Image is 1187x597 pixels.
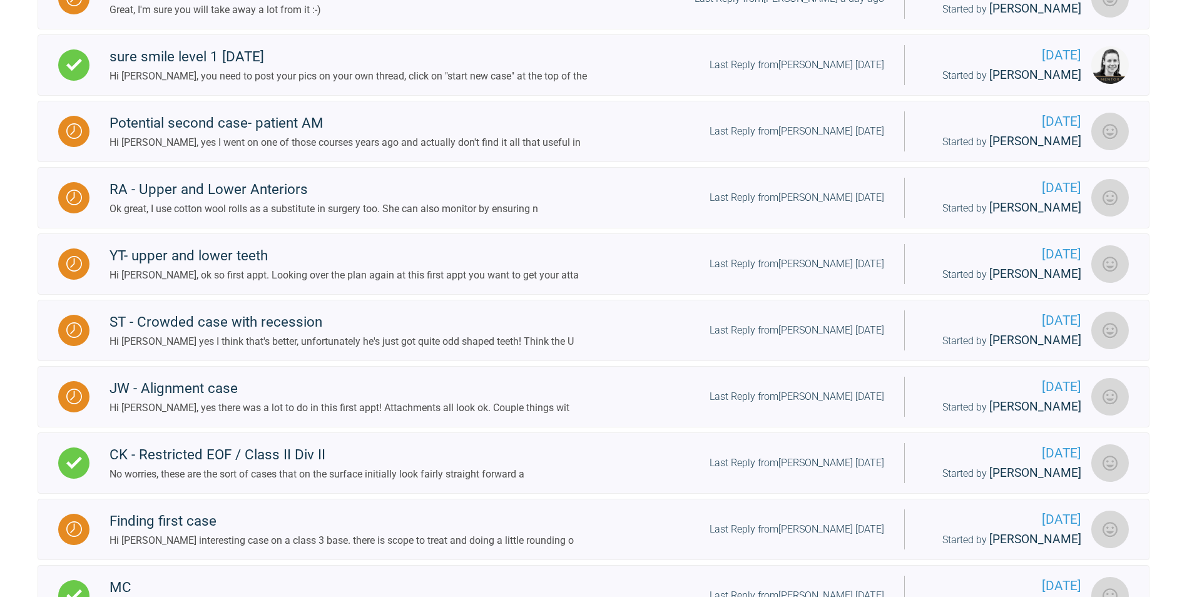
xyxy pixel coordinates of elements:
[110,377,569,400] div: JW - Alignment case
[925,265,1081,284] div: Started by
[110,245,579,267] div: YT- upper and lower teeth
[38,499,1149,560] a: WaitingFinding first caseHi [PERSON_NAME] interesting case on a class 3 base. there is scope to t...
[66,57,82,73] img: Complete
[925,66,1081,85] div: Started by
[110,533,574,549] div: Hi [PERSON_NAME] interesting case on a class 3 base. there is scope to treat and doing a little r...
[1091,46,1129,84] img: Kelly Toft
[925,244,1081,265] span: [DATE]
[925,464,1081,483] div: Started by
[989,200,1081,215] span: [PERSON_NAME]
[1091,378,1129,416] img: Cathryn Sherlock
[38,167,1149,228] a: WaitingRA - Upper and Lower AnteriorsOk great, I use cotton wool rolls as a substitute in surgery...
[110,46,587,68] div: sure smile level 1 [DATE]
[66,123,82,139] img: Waiting
[925,178,1081,198] span: [DATE]
[38,101,1149,162] a: WaitingPotential second case- patient AMHi [PERSON_NAME], yes I went on one of those courses year...
[989,333,1081,347] span: [PERSON_NAME]
[710,455,884,471] div: Last Reply from [PERSON_NAME] [DATE]
[925,310,1081,331] span: [DATE]
[925,576,1081,596] span: [DATE]
[989,134,1081,148] span: [PERSON_NAME]
[710,123,884,140] div: Last Reply from [PERSON_NAME] [DATE]
[110,178,538,201] div: RA - Upper and Lower Anteriors
[710,190,884,206] div: Last Reply from [PERSON_NAME] [DATE]
[110,400,569,416] div: Hi [PERSON_NAME], yes there was a lot to do in this first appt! Attachments all look ok. Couple t...
[925,111,1081,132] span: [DATE]
[110,334,574,350] div: Hi [PERSON_NAME] yes I think that's better, unfortunately he's just got quite odd shaped teeth! T...
[925,397,1081,417] div: Started by
[925,331,1081,350] div: Started by
[38,34,1149,96] a: Completesure smile level 1 [DATE]Hi [PERSON_NAME], you need to post your pics on your own thread,...
[110,510,574,533] div: Finding first case
[989,1,1081,16] span: [PERSON_NAME]
[925,377,1081,397] span: [DATE]
[989,399,1081,414] span: [PERSON_NAME]
[989,532,1081,546] span: [PERSON_NAME]
[66,190,82,205] img: Waiting
[925,132,1081,151] div: Started by
[1091,312,1129,349] img: Cathryn Sherlock
[989,267,1081,281] span: [PERSON_NAME]
[66,455,82,471] img: Complete
[66,322,82,338] img: Waiting
[925,45,1081,66] span: [DATE]
[989,68,1081,82] span: [PERSON_NAME]
[710,521,884,538] div: Last Reply from [PERSON_NAME] [DATE]
[66,256,82,272] img: Waiting
[710,57,884,73] div: Last Reply from [PERSON_NAME] [DATE]
[110,444,524,466] div: CK - Restricted EOF / Class II Div II
[38,366,1149,427] a: WaitingJW - Alignment caseHi [PERSON_NAME], yes there was a lot to do in this first appt! Attachm...
[925,443,1081,464] span: [DATE]
[110,68,587,84] div: Hi [PERSON_NAME], you need to post your pics on your own thread, click on "start new case" at the...
[110,2,680,18] div: Great, I'm sure you will take away a lot from it :-)
[710,256,884,272] div: Last Reply from [PERSON_NAME] [DATE]
[1091,113,1129,150] img: Chris Pritchard
[710,322,884,339] div: Last Reply from [PERSON_NAME] [DATE]
[710,389,884,405] div: Last Reply from [PERSON_NAME] [DATE]
[110,267,579,283] div: Hi [PERSON_NAME], ok so first appt. Looking over the plan again at this first appt you want to ge...
[1091,444,1129,482] img: Andrew El-Miligy
[110,466,524,482] div: No worries, these are the sort of cases that on the surface initially look fairly straight forward a
[38,432,1149,494] a: CompleteCK - Restricted EOF / Class II Div IINo worries, these are the sort of cases that on the ...
[110,135,581,151] div: Hi [PERSON_NAME], yes I went on one of those courses years ago and actually don't find it all tha...
[110,112,581,135] div: Potential second case- patient AM
[1091,511,1129,548] img: Angie-Lee Stefaniw
[925,530,1081,549] div: Started by
[925,198,1081,218] div: Started by
[1091,245,1129,283] img: Emma Khushal
[38,300,1149,361] a: WaitingST - Crowded case with recessionHi [PERSON_NAME] yes I think that's better, unfortunately ...
[66,521,82,537] img: Waiting
[66,389,82,404] img: Waiting
[925,509,1081,530] span: [DATE]
[989,466,1081,480] span: [PERSON_NAME]
[1091,179,1129,217] img: Andrew El-Miligy
[110,201,538,217] div: Ok great, I use cotton wool rolls as a substitute in surgery too. She can also monitor by ensuring n
[38,233,1149,295] a: WaitingYT- upper and lower teethHi [PERSON_NAME], ok so first appt. Looking over the plan again a...
[110,311,574,334] div: ST - Crowded case with recession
